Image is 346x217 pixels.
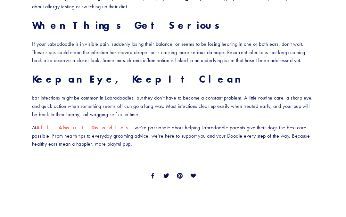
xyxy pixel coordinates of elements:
p: At , we’re passionate about helping Labradoodle parents give their dogs the best care possible. F... [32,124,314,149]
a: All About Doodles [36,125,132,132]
p: Ear infections might be common in Labradoodles, but they don’t have to become a constant problem.... [32,94,314,119]
p: If your Labradoodle is in visible pain, suddenly losing their balance, or seems to be losing hear... [32,40,314,65]
strong: All About Doodles [36,125,132,131]
strong: Keep an Eye, Keep It Clean [32,73,239,85]
strong: When Things Get Serious [32,19,224,32]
